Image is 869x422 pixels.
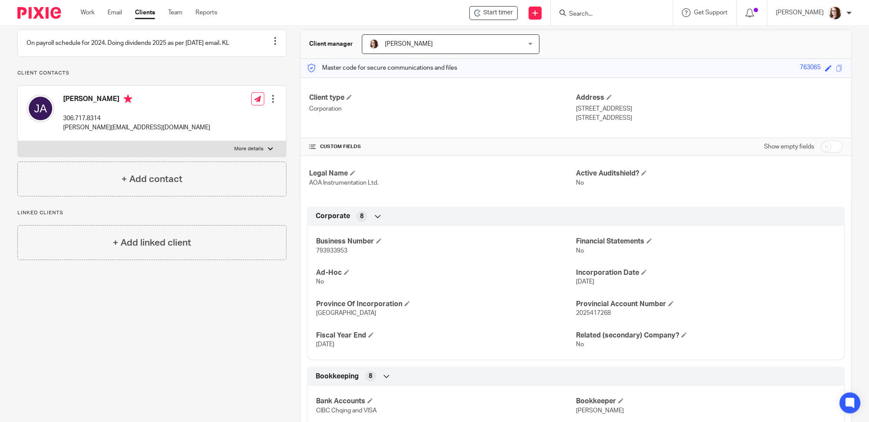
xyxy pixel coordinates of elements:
[309,93,576,102] h4: Client type
[113,236,191,250] h4: + Add linked client
[309,180,378,186] span: AOA Instrumentation Ltd.
[316,268,576,277] h4: Ad-Hoc
[17,70,286,77] p: Client contacts
[63,114,210,123] p: 306.717.8314
[576,331,835,340] h4: Related (secondary) Company?
[568,10,647,18] input: Search
[234,145,263,152] p: More details
[576,180,584,186] span: No
[576,408,624,414] span: [PERSON_NAME]
[307,64,457,72] p: Master code for secure communications and files
[369,39,379,49] img: Kelsey%20Website-compressed%20Resized.jpg
[17,7,61,19] img: Pixie
[576,300,835,309] h4: Provincial Account Number
[316,331,576,340] h4: Fiscal Year End
[576,310,611,316] span: 2025417268
[316,408,377,414] span: CIBC Chqing and VISA
[469,6,518,20] div: AOA Instrumentation Ltd.
[576,341,584,348] span: No
[121,172,182,186] h4: + Add contact
[63,95,210,105] h4: [PERSON_NAME]
[369,372,372,381] span: 8
[316,212,350,221] span: Corporate
[17,209,286,216] p: Linked clients
[316,248,347,254] span: 793933953
[776,8,824,17] p: [PERSON_NAME]
[309,169,576,178] h4: Legal Name
[27,95,54,122] img: svg%3E
[576,114,842,122] p: [STREET_ADDRESS]
[195,8,217,17] a: Reports
[309,105,576,113] p: Corporation
[576,93,842,102] h4: Address
[576,105,842,113] p: [STREET_ADDRESS]
[360,212,364,221] span: 8
[800,63,821,73] div: 763065
[316,372,359,381] span: Bookkeeping
[316,341,334,348] span: [DATE]
[576,169,842,178] h4: Active Auditshield?
[483,8,513,17] span: Start timer
[316,300,576,309] h4: Province Of Incorporation
[168,8,182,17] a: Team
[309,40,353,48] h3: Client manager
[135,8,155,17] a: Clients
[108,8,122,17] a: Email
[576,279,594,285] span: [DATE]
[316,279,324,285] span: No
[81,8,94,17] a: Work
[764,142,814,151] label: Show empty fields
[124,95,132,103] i: Primary
[828,6,842,20] img: Kelsey%20Website-compressed%20Resized.jpg
[576,248,584,254] span: No
[694,10,728,16] span: Get Support
[385,41,433,47] span: [PERSON_NAME]
[316,397,576,406] h4: Bank Accounts
[63,123,210,132] p: [PERSON_NAME][EMAIL_ADDRESS][DOMAIN_NAME]
[316,310,376,316] span: [GEOGRAPHIC_DATA]
[576,237,835,246] h4: Financial Statements
[576,397,835,406] h4: Bookkeeper
[309,143,576,150] h4: CUSTOM FIELDS
[576,268,835,277] h4: Incorporation Date
[316,237,576,246] h4: Business Number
